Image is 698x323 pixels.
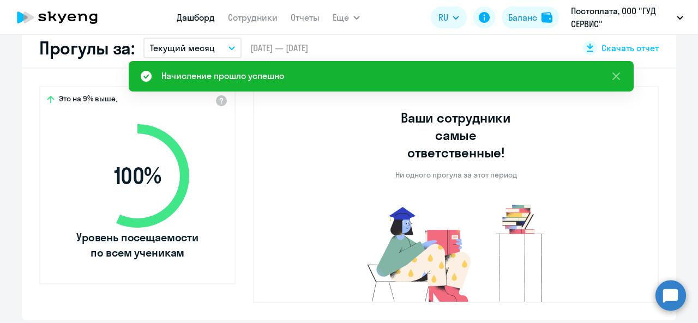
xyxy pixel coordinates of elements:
h2: Прогулы за: [39,37,135,59]
button: Постоплата, ООО "ГУД СЕРВИС" [565,4,689,31]
button: RU [431,7,467,28]
button: Ещё [333,7,360,28]
a: Сотрудники [228,12,278,23]
span: [DATE] — [DATE] [250,42,308,54]
span: RU [438,11,448,24]
img: no-truants [347,202,565,302]
a: Отчеты [291,12,320,23]
div: Начисление прошло успешно [161,69,284,82]
a: Дашборд [177,12,215,23]
h3: Ваши сотрудники самые ответственные! [386,109,526,161]
span: Это на 9% выше, [59,94,117,107]
span: Уровень посещаемости по всем ученикам [75,230,200,260]
span: 100 % [75,163,200,189]
p: Текущий месяц [150,41,215,54]
p: Постоплата, ООО "ГУД СЕРВИС" [571,4,672,31]
button: Текущий месяц [143,38,242,58]
div: Баланс [508,11,537,24]
img: balance [541,12,552,23]
span: Ещё [333,11,349,24]
span: Скачать отчет [601,42,659,54]
button: Балансbalance [502,7,559,28]
p: Ни одного прогула за этот период [395,170,517,180]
